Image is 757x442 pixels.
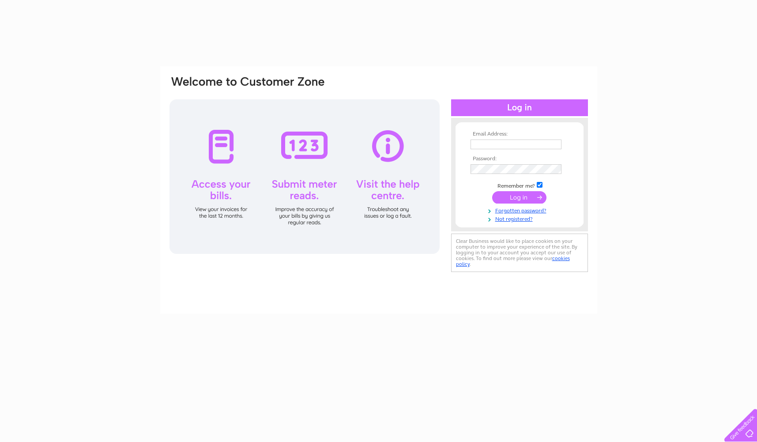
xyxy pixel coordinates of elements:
[471,206,571,214] a: Forgotten password?
[451,234,588,272] div: Clear Business would like to place cookies on your computer to improve your experience of the sit...
[456,255,570,267] a: cookies policy
[468,131,571,137] th: Email Address:
[468,156,571,162] th: Password:
[468,181,571,189] td: Remember me?
[471,214,571,223] a: Not registered?
[492,191,546,204] input: Submit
